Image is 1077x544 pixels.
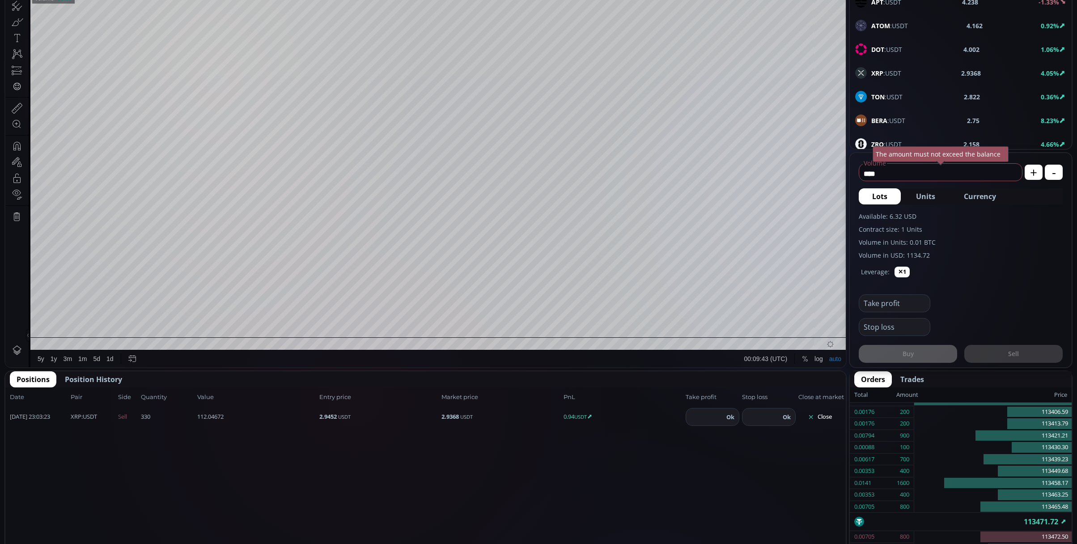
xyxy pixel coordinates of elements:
[141,412,195,421] span: 330
[441,412,459,421] b: 2.9368
[854,454,874,465] div: 0.00617
[900,430,909,442] div: 900
[854,477,871,489] div: 0.0141
[967,21,983,30] b: 4.162
[821,387,839,404] div: Toggle Auto Scale
[17,374,50,385] span: Positions
[120,387,134,404] div: Go to
[71,412,81,421] b: XRP
[118,393,138,402] span: Side
[724,412,737,422] button: Ok
[73,392,81,399] div: 1m
[895,267,910,277] button: ✕1
[793,387,806,404] div: Toggle Percentage
[101,392,108,399] div: 1d
[1025,165,1043,180] button: +
[918,389,1067,401] div: Price
[736,387,785,404] button: 00:09:43 (UTC)
[871,69,883,77] b: XRP
[177,22,180,29] div: L
[65,374,122,385] span: Position History
[211,22,215,29] div: C
[900,489,909,501] div: 400
[167,5,194,12] div: Indicators
[58,371,129,387] button: Position History
[854,465,874,477] div: 0.00353
[1041,45,1059,54] b: 1.06%
[1045,165,1063,180] button: -
[900,465,909,477] div: 400
[10,393,68,402] span: Date
[854,389,896,401] div: Total
[58,392,67,399] div: 3m
[914,477,1072,489] div: 113458.17
[245,22,292,29] div: +164.72 (+0.15%)
[739,392,782,399] span: 00:09:43 (UTC)
[1041,140,1059,149] b: 4.66%
[146,22,174,29] div: 113510.23
[950,188,1009,204] button: Currency
[861,374,885,385] span: Orders
[1041,116,1059,125] b: 8.23%
[854,430,874,442] div: 0.00794
[1041,21,1059,30] b: 0.92%
[215,22,242,29] div: 113471.72
[871,116,905,125] span: :USDT
[319,393,439,402] span: Entry price
[71,412,97,421] span: :USDT
[10,412,68,421] span: [DATE] 23:03:23
[71,393,115,402] span: Pair
[900,501,909,513] div: 800
[197,393,317,402] span: Value
[871,21,908,30] span: :USDT
[900,418,909,429] div: 200
[854,371,892,387] button: Orders
[871,45,884,54] b: DOT
[900,406,909,418] div: 200
[896,389,918,401] div: Amount
[120,5,146,12] div: Compare
[854,531,874,543] div: 0.00705
[963,140,979,149] b: 2.158
[900,454,909,465] div: 700
[914,442,1072,454] div: 113430.30
[806,387,821,404] div: Toggle Log Scale
[141,393,195,402] span: Quantity
[859,188,901,204] button: Lots
[963,45,979,54] b: 4.002
[854,489,874,501] div: 0.00353
[914,406,1072,418] div: 113406.59
[112,22,139,29] div: 113307.01
[29,32,48,39] div: Volume
[961,68,981,78] b: 2.9368
[967,116,979,125] b: 2.75
[21,366,25,378] div: Hide Drawings Toolbar
[798,393,841,402] span: Close at market
[43,21,58,29] div: 1D
[872,191,887,202] span: Lots
[914,430,1072,442] div: 113421.21
[871,140,884,149] b: ZRO
[76,5,81,12] div: D
[106,22,111,29] div: O
[914,465,1072,477] div: 113449.68
[441,393,561,402] span: Market price
[197,412,317,421] span: 112.04672
[871,93,885,101] b: TON
[29,21,43,29] div: BTC
[871,21,890,30] b: ATOM
[52,32,67,39] div: 63.57
[900,531,909,543] div: 800
[914,454,1072,466] div: 113439.23
[964,92,980,102] b: 2.822
[564,393,683,402] span: PnL
[564,412,683,421] span: 0.94
[8,119,15,128] div: 
[861,267,890,276] label: Leverage:
[897,477,909,489] div: 1600
[914,501,1072,513] div: 113465.48
[91,21,99,29] div: Market open
[780,412,793,422] button: Ok
[10,371,56,387] button: Positions
[180,22,208,29] div: 113272.58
